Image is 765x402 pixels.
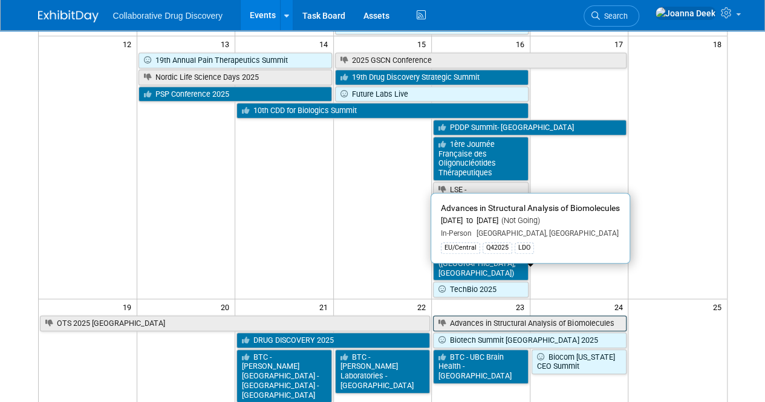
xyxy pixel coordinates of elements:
span: [GEOGRAPHIC_DATA], [GEOGRAPHIC_DATA] [472,229,619,238]
span: Collaborative Drug Discovery [113,11,223,21]
a: 19th Drug Discovery Strategic Summit [335,70,529,85]
div: LDO [515,242,534,253]
span: 25 [712,299,727,314]
img: ExhibitDay [38,10,99,22]
span: Search [600,11,628,21]
a: 10th CDD for Biologics Summit [236,103,529,118]
a: Search [584,5,639,27]
span: 15 [416,36,431,51]
span: 18 [712,36,727,51]
a: 1ère Journée Française des Oligonucléotides Thérapeutiques [433,137,529,181]
span: 14 [318,36,333,51]
a: Biocom [US_STATE] CEO Summit [532,349,627,374]
img: Joanna Deek [655,7,716,20]
span: In-Person [441,229,472,238]
span: 19 [122,299,137,314]
div: EU/Central [441,242,480,253]
div: [DATE] to [DATE] [441,216,620,226]
a: PSP Conference 2025 [138,86,332,102]
span: 16 [515,36,530,51]
a: BTC - UBC Brain Health - [GEOGRAPHIC_DATA] [433,349,529,384]
a: BTC - [PERSON_NAME] Laboratories - [GEOGRAPHIC_DATA] [335,349,431,394]
span: 17 [613,36,628,51]
span: 12 [122,36,137,51]
a: 19th Annual Pain Therapeutics Summit [138,53,332,68]
a: TechBio 2025 [433,282,529,297]
span: 22 [416,299,431,314]
a: Future Labs Live [335,86,529,102]
span: (Not Going) [498,216,540,225]
a: OTS 2025 [GEOGRAPHIC_DATA] [40,316,431,331]
span: 24 [613,299,628,314]
span: 23 [515,299,530,314]
div: Q42025 [483,242,512,253]
a: DRUG DISCOVERY 2025 [236,332,430,348]
a: LSE - [GEOGRAPHIC_DATA], [GEOGRAPHIC_DATA] (???) [433,182,529,226]
a: Biotech Summit [GEOGRAPHIC_DATA] 2025 [433,332,627,348]
a: Advances in Structural Analysis of Biomolecules [433,316,627,331]
span: Advances in Structural Analysis of Biomolecules [441,203,620,213]
a: 2025 GSCN Conference [335,53,627,68]
a: PDDP Summit- [GEOGRAPHIC_DATA] [433,120,627,135]
span: 21 [318,299,333,314]
span: 13 [220,36,235,51]
a: Nordic Life Science Days 2025 [138,70,332,85]
span: 20 [220,299,235,314]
